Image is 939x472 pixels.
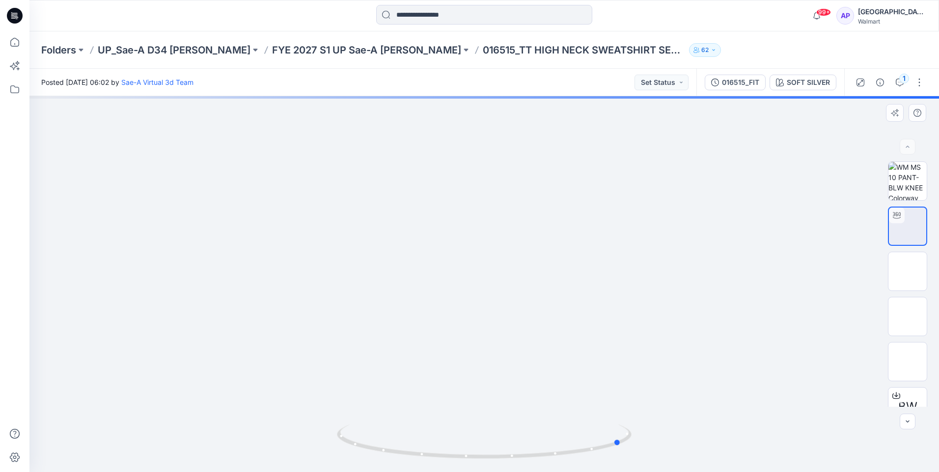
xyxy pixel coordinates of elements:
[898,398,917,416] span: BW
[41,43,76,57] a: Folders
[836,7,854,25] div: AP
[872,75,888,90] button: Details
[98,43,250,57] a: UP_Sae-A D34 [PERSON_NAME]
[787,77,830,88] div: SOFT SILVER
[816,8,831,16] span: 99+
[705,75,766,90] button: 016515_FIT
[858,18,927,25] div: Walmart
[272,43,461,57] a: FYE 2027 S1 UP Sae-A [PERSON_NAME]
[858,6,927,18] div: [GEOGRAPHIC_DATA]
[121,78,193,86] a: Sae-A Virtual 3d Team
[892,75,908,90] button: 1
[899,74,909,83] div: 1
[770,75,836,90] button: SOFT SILVER
[888,162,927,200] img: WM MS 10 PANT-BLW KNEE Colorway wo Avatar
[701,45,709,55] p: 62
[41,77,193,87] span: Posted [DATE] 06:02 by
[722,77,759,88] div: 016515_FIT
[483,43,685,57] p: 016515_TT HIGH NECK SWEATSHIRT SET (BOTTOM)
[689,43,721,57] button: 62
